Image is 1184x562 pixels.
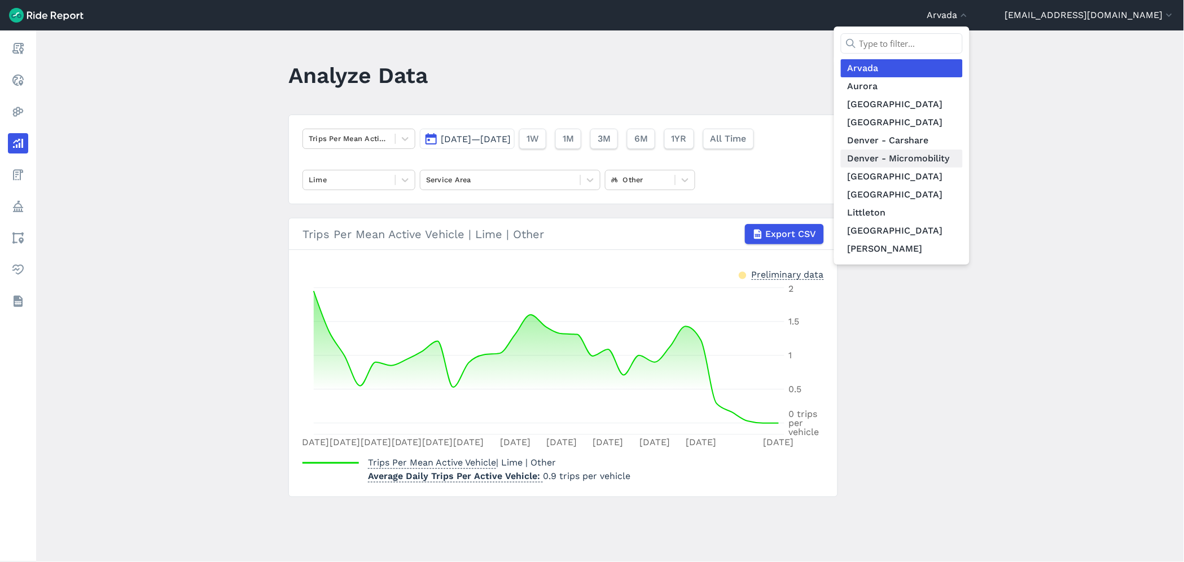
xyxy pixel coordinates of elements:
[841,77,963,95] a: Aurora
[841,240,963,258] a: [PERSON_NAME]
[841,113,963,131] a: [GEOGRAPHIC_DATA]
[841,150,963,168] a: Denver - Micromobility
[841,59,963,77] a: Arvada
[841,168,963,186] a: [GEOGRAPHIC_DATA]
[841,204,963,222] a: Littleton
[841,33,963,54] input: Type to filter...
[841,131,963,150] a: Denver - Carshare
[841,95,963,113] a: [GEOGRAPHIC_DATA]
[841,222,963,240] a: [GEOGRAPHIC_DATA]
[841,186,963,204] a: [GEOGRAPHIC_DATA]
